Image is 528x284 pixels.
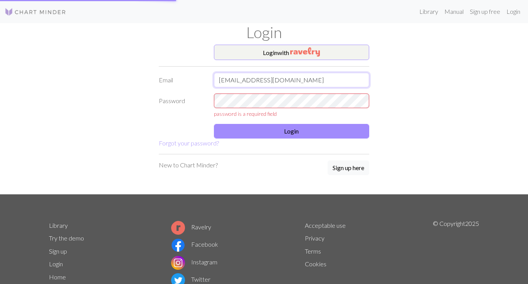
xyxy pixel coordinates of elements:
a: Login [49,260,63,267]
label: Password [154,94,209,118]
img: Ravelry [290,47,320,57]
a: Ravelry [171,223,211,231]
a: Terms [305,247,321,255]
a: Sign up here [328,160,369,176]
div: password is a required field [214,110,370,118]
label: Email [154,73,209,87]
a: Login [503,4,523,19]
a: Sign up [49,247,67,255]
img: Logo [5,7,66,17]
a: Instagram [171,258,217,266]
img: Facebook logo [171,238,185,252]
a: Cookies [305,260,326,267]
a: Manual [441,4,467,19]
img: Instagram logo [171,256,185,270]
a: Privacy [305,234,325,242]
a: Facebook [171,241,218,248]
button: Login [214,124,370,139]
a: Home [49,273,66,281]
a: Library [49,222,68,229]
a: Sign up free [467,4,503,19]
button: Sign up here [328,160,369,175]
a: Acceptable use [305,222,346,229]
a: Library [416,4,441,19]
a: Twitter [171,276,210,283]
img: Ravelry logo [171,221,185,235]
a: Forgot your password? [159,139,219,147]
p: New to Chart Minder? [159,160,218,170]
button: Loginwith [214,45,370,60]
h1: Login [44,23,484,42]
a: Try the demo [49,234,84,242]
